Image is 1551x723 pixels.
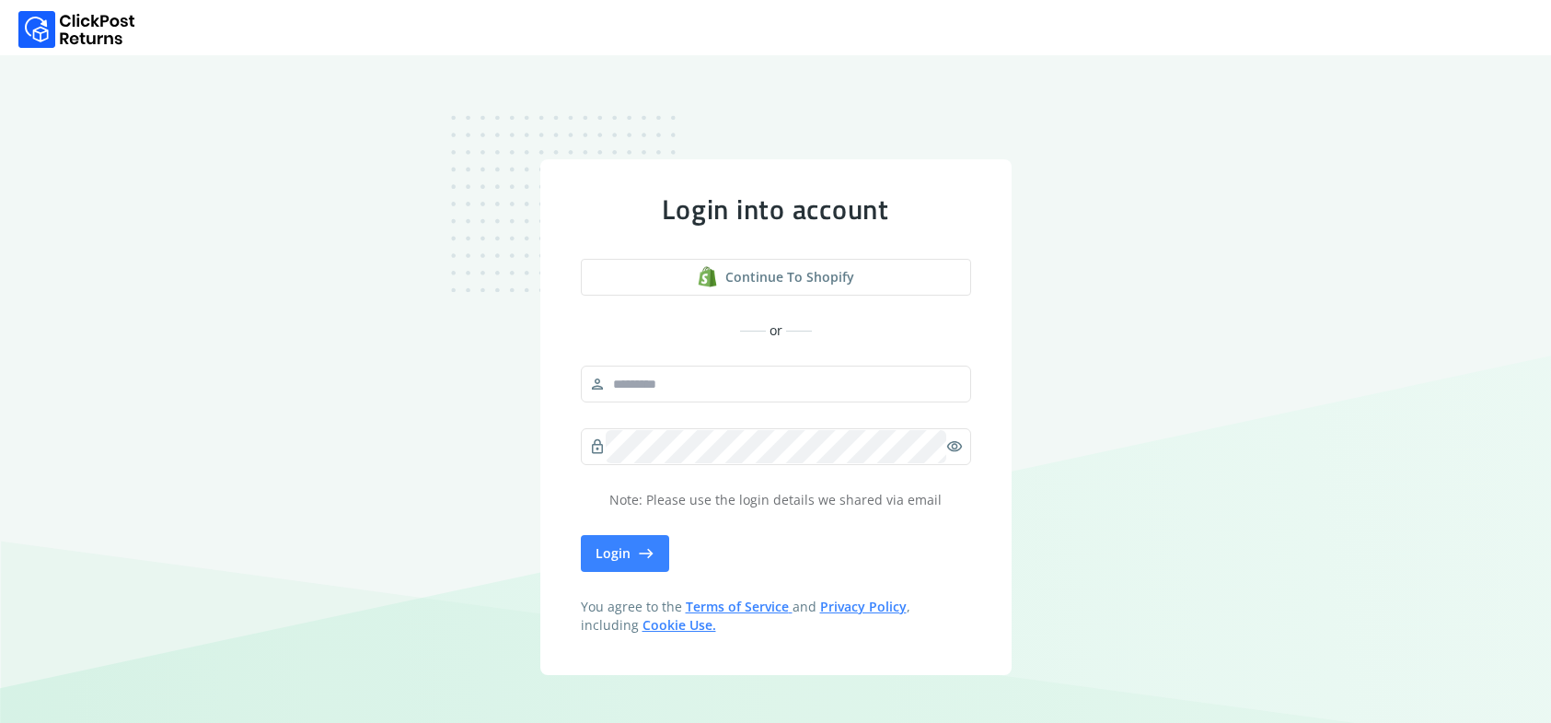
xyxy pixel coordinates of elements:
button: Continue to shopify [581,259,971,296]
span: You agree to the and , including [581,598,971,635]
span: lock [589,434,606,460]
span: Continue to shopify [725,268,854,286]
a: shopify logoContinue to shopify [581,259,971,296]
div: or [581,321,971,340]
img: shopify logo [697,266,718,287]
span: visibility [946,434,963,460]
a: Cookie Use. [642,616,716,634]
div: Login into account [581,192,971,226]
span: east [638,541,654,566]
a: Terms of Service [686,598,793,615]
span: person [589,371,606,397]
p: Note: Please use the login details we shared via email [581,491,971,509]
button: Login east [581,535,669,572]
img: Logo [18,11,135,48]
a: Privacy Policy [820,598,907,615]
